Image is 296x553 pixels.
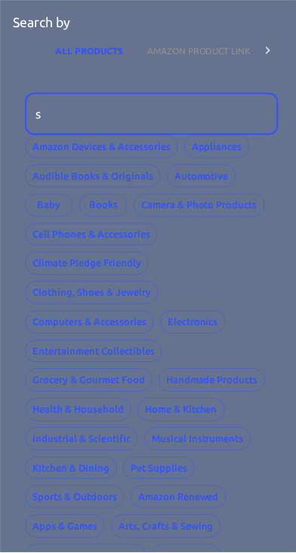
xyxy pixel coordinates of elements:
[25,311,154,334] button: Computers & Accessories
[135,32,264,69] button: AMAZON PRODUCT LINK
[159,369,266,392] button: Handmade Products
[25,340,162,364] button: Entertainment Collectibles
[25,194,73,217] button: Baby
[43,32,135,69] button: ALL PRODUCTS
[184,135,250,158] button: Appliances
[25,223,158,247] button: Cell Phones & Accessories
[25,252,149,275] button: Climate Pledge Friendly
[160,311,226,334] button: Electronics
[131,486,227,509] button: Amazon Renewed
[25,515,105,539] button: Apps & Games
[25,428,138,451] button: Industrial & Scientific
[167,164,236,188] button: Automotive
[25,135,178,158] button: Amazon Devices & Accessories
[25,93,268,135] input: Search by category or product name
[25,457,117,481] button: Kitchen & Dining
[137,398,225,422] button: Home & Kitchen
[25,398,131,422] button: Health & Household
[111,515,221,539] button: Arts, Crafts & Sewing
[25,281,159,305] button: Clothing, Shoes & Jewelry
[144,428,251,451] button: Musical Instruments
[123,457,195,481] button: Pet Supplies
[25,486,125,509] button: Sports & Outdoors
[134,194,265,217] button: Camera & Photo Products
[13,13,70,32] p: Search by
[79,194,128,217] button: Books
[25,164,161,188] button: Audible Books & Originals
[25,369,153,392] button: Grocery & Gourmet Food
